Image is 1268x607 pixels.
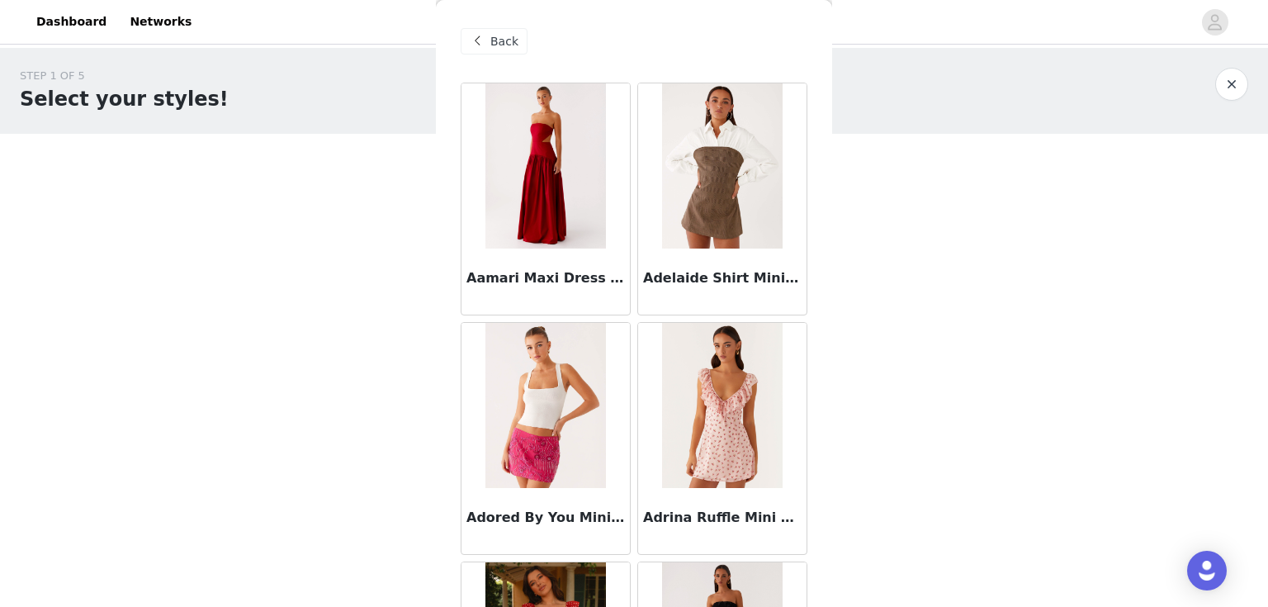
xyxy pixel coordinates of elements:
img: Adelaide Shirt Mini Dress - Brown [662,83,782,249]
a: Networks [120,3,201,40]
span: Back [490,33,518,50]
img: Aamari Maxi Dress - Red [485,83,605,249]
h3: Adelaide Shirt Mini Dress - Brown [643,268,802,288]
div: STEP 1 OF 5 [20,68,229,84]
h3: Aamari Maxi Dress - Red [466,268,625,288]
div: avatar [1207,9,1223,36]
div: Open Intercom Messenger [1187,551,1227,590]
a: Dashboard [26,3,116,40]
h3: Adored By You Mini Skirt - Fuchsia [466,508,625,528]
h1: Select your styles! [20,84,229,114]
img: Adrina Ruffle Mini Dress - Pink Flower [662,323,782,488]
img: Adored By You Mini Skirt - Fuchsia [485,323,605,488]
h3: Adrina Ruffle Mini Dress - Pink Flower [643,508,802,528]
